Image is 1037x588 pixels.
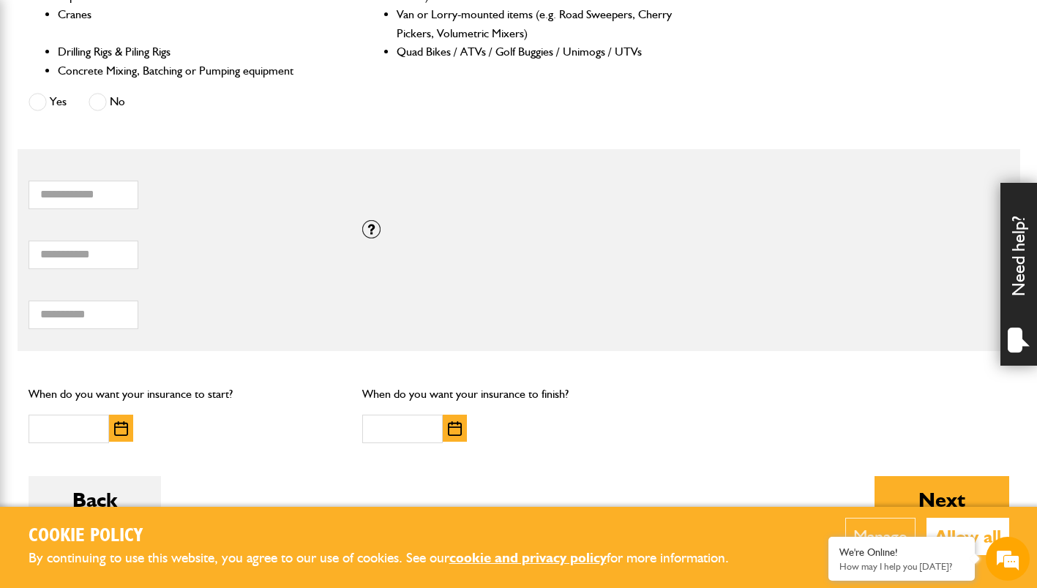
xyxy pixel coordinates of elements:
p: When do you want your insurance to finish? [362,385,675,404]
li: Quad Bikes / ATVs / Golf Buggies / Unimogs / UTVs [397,42,674,61]
div: Chat with us now [76,82,246,101]
button: Back [29,476,161,523]
input: Enter your phone number [19,222,267,254]
li: Drilling Rigs & Piling Rigs [58,42,335,61]
input: Enter your last name [19,135,267,167]
em: Start Chat [199,451,266,470]
img: d_20077148190_company_1631870298795_20077148190 [25,81,61,102]
div: Need help? [1000,183,1037,366]
button: Manage [845,518,916,555]
button: Next [875,476,1009,523]
img: Choose date [448,421,462,436]
img: Choose date [114,421,128,436]
li: Concrete Mixing, Batching or Pumping equipment [58,61,335,80]
textarea: Type your message and hit 'Enter' [19,265,267,438]
p: How may I help you today? [839,561,964,572]
button: Allow all [926,518,1009,555]
input: Enter your email address [19,178,267,211]
li: Cranes [58,5,335,42]
h2: Cookie Policy [29,525,753,548]
p: When do you want your insurance to start? [29,385,341,404]
li: Van or Lorry-mounted items (e.g. Road Sweepers, Cherry Pickers, Volumetric Mixers) [397,5,674,42]
label: Yes [29,93,67,111]
p: By continuing to use this website, you agree to our use of cookies. See our for more information. [29,547,753,570]
div: Minimize live chat window [240,7,275,42]
label: No [89,93,125,111]
a: cookie and privacy policy [449,549,607,566]
div: We're Online! [839,546,964,559]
